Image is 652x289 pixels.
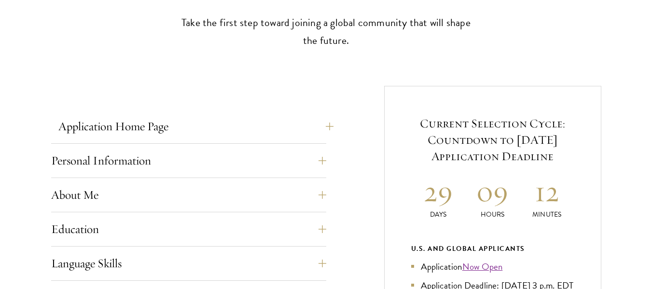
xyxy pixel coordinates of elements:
p: Minutes [520,209,574,220]
button: About Me [51,183,326,206]
button: Language Skills [51,252,326,275]
h2: 29 [411,173,466,209]
li: Application [411,260,574,274]
h2: 12 [520,173,574,209]
button: Personal Information [51,149,326,172]
button: Application Home Page [58,115,333,138]
h2: 09 [465,173,520,209]
p: Hours [465,209,520,220]
a: Now Open [462,260,503,274]
button: Education [51,218,326,241]
p: Take the first step toward joining a global community that will shape the future. [177,14,476,50]
h5: Current Selection Cycle: Countdown to [DATE] Application Deadline [411,115,574,165]
div: U.S. and Global Applicants [411,243,574,255]
p: Days [411,209,466,220]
